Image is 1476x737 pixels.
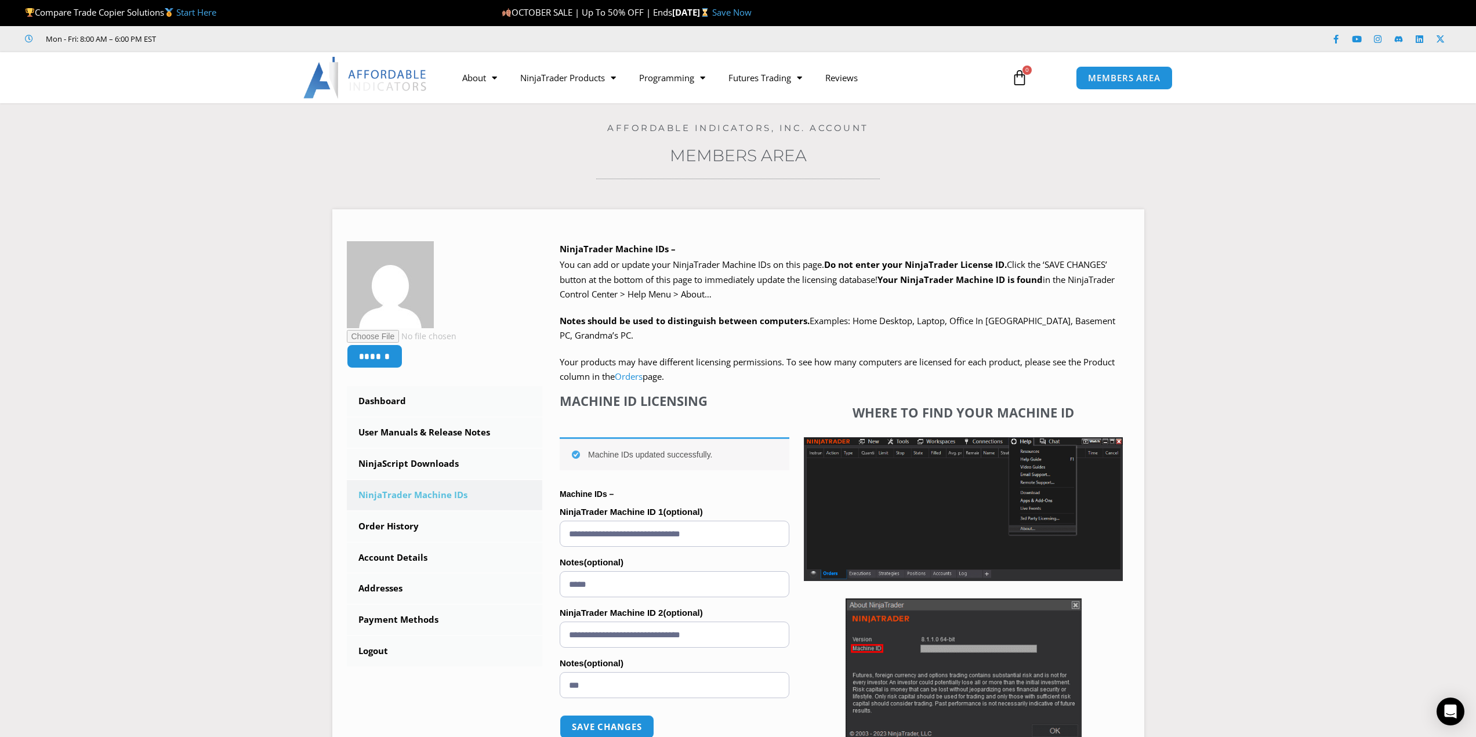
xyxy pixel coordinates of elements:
span: (optional) [663,608,702,618]
span: Your products may have different licensing permissions. To see how many computers are licensed fo... [560,356,1115,383]
img: 🏆 [26,8,34,17]
a: User Manuals & Release Notes [347,417,543,448]
div: Machine IDs updated successfully. [560,437,789,470]
img: 🥇 [165,8,173,17]
a: Reviews [814,64,869,91]
span: 0 [1022,66,1032,75]
img: ⌛ [701,8,709,17]
a: Logout [347,636,543,666]
a: Start Here [176,6,216,18]
a: MEMBERS AREA [1076,66,1173,90]
span: OCTOBER SALE | Up To 50% OFF | Ends [502,6,672,18]
span: (optional) [584,557,623,567]
span: (optional) [663,507,702,517]
a: Futures Trading [717,64,814,91]
a: Affordable Indicators, Inc. Account [607,122,869,133]
span: Click the ‘SAVE CHANGES’ button at the bottom of this page to immediately update the licensing da... [560,259,1115,300]
span: (optional) [584,658,623,668]
label: Notes [560,554,789,571]
a: Payment Methods [347,605,543,635]
a: NinjaTrader Products [509,64,628,91]
h4: Where to find your Machine ID [804,405,1123,420]
label: Notes [560,655,789,672]
img: 🍂 [502,8,511,17]
a: Programming [628,64,717,91]
b: Do not enter your NinjaTrader License ID. [824,259,1007,270]
iframe: Customer reviews powered by Trustpilot [172,33,346,45]
a: Dashboard [347,386,543,416]
div: Open Intercom Messenger [1437,698,1464,725]
a: Addresses [347,573,543,604]
a: 0 [994,61,1045,95]
span: Examples: Home Desktop, Laptop, Office In [GEOGRAPHIC_DATA], Basement PC, Grandma’s PC. [560,315,1115,342]
span: Compare Trade Copier Solutions [25,6,216,18]
strong: [DATE] [672,6,712,18]
label: NinjaTrader Machine ID 1 [560,503,789,521]
span: Mon - Fri: 8:00 AM – 6:00 PM EST [43,32,156,46]
img: 3b121f75a295fad8ae01fc0d1f96891e1d7e307d7ac934db599625a312041dd4 [347,241,434,328]
strong: Notes should be used to distinguish between computers. [560,315,810,326]
a: NinjaScript Downloads [347,449,543,479]
nav: Menu [451,64,998,91]
span: You can add or update your NinjaTrader Machine IDs on this page. [560,259,824,270]
span: MEMBERS AREA [1088,74,1161,82]
label: NinjaTrader Machine ID 2 [560,604,789,622]
a: Account Details [347,543,543,573]
a: About [451,64,509,91]
strong: Machine IDs – [560,489,614,499]
img: LogoAI | Affordable Indicators – NinjaTrader [303,57,428,99]
a: NinjaTrader Machine IDs [347,480,543,510]
a: Orders [615,371,643,382]
b: NinjaTrader Machine IDs – [560,243,676,255]
img: Screenshot 2025-01-17 1155544 | Affordable Indicators – NinjaTrader [804,437,1123,581]
a: Members Area [670,146,807,165]
a: Order History [347,511,543,542]
nav: Account pages [347,386,543,666]
h4: Machine ID Licensing [560,393,789,408]
strong: Your NinjaTrader Machine ID is found [877,274,1043,285]
a: Save Now [712,6,752,18]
